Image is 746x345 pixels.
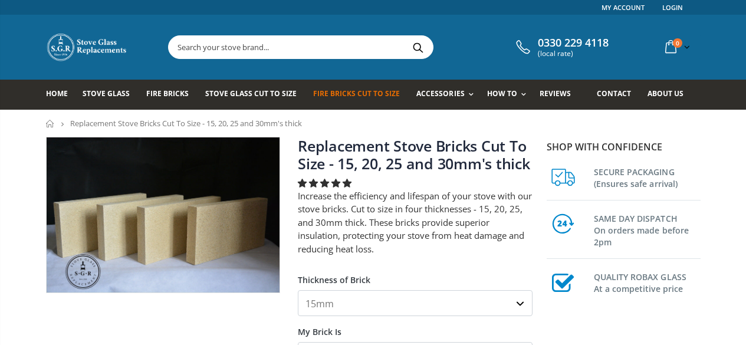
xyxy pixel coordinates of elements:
[169,36,565,58] input: Search your stove brand...
[547,140,701,154] p: Shop with confidence
[146,88,189,98] span: Fire Bricks
[594,269,701,295] h3: QUALITY ROBAX GLASS At a competitive price
[594,211,701,248] h3: SAME DAY DISPATCH On orders made before 2pm
[540,80,580,110] a: Reviews
[83,80,139,110] a: Stove Glass
[46,80,77,110] a: Home
[416,88,464,98] span: Accessories
[487,88,517,98] span: How To
[46,88,68,98] span: Home
[298,316,533,337] label: My Brick Is
[70,118,302,129] span: Replacement Stove Bricks Cut To Size - 15, 20, 25 and 30mm's thick
[648,88,683,98] span: About us
[313,88,400,98] span: Fire Bricks Cut To Size
[660,35,692,58] a: 0
[83,88,130,98] span: Stove Glass
[538,50,609,58] span: (local rate)
[47,137,280,293] img: 4_fire_bricks_1aa33a0b-dc7a-4843-b288-55f1aa0e36c3_800x_crop_center.jpeg
[673,38,682,48] span: 0
[298,264,533,285] label: Thickness of Brick
[538,37,609,50] span: 0330 229 4118
[405,36,432,58] button: Search
[648,80,692,110] a: About us
[540,88,571,98] span: Reviews
[313,80,409,110] a: Fire Bricks Cut To Size
[298,189,533,256] p: Increase the efficiency and lifespan of your stove with our stove bricks. Cut to size in four thi...
[416,80,479,110] a: Accessories
[46,32,129,62] img: Stove Glass Replacement
[205,80,305,110] a: Stove Glass Cut To Size
[205,88,297,98] span: Stove Glass Cut To Size
[594,164,701,190] h3: SECURE PACKAGING (Ensures safe arrival)
[146,80,198,110] a: Fire Bricks
[46,120,55,127] a: Home
[298,136,530,173] a: Replacement Stove Bricks Cut To Size - 15, 20, 25 and 30mm's thick
[597,80,640,110] a: Contact
[597,88,631,98] span: Contact
[487,80,532,110] a: How To
[298,177,354,189] span: 4.78 stars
